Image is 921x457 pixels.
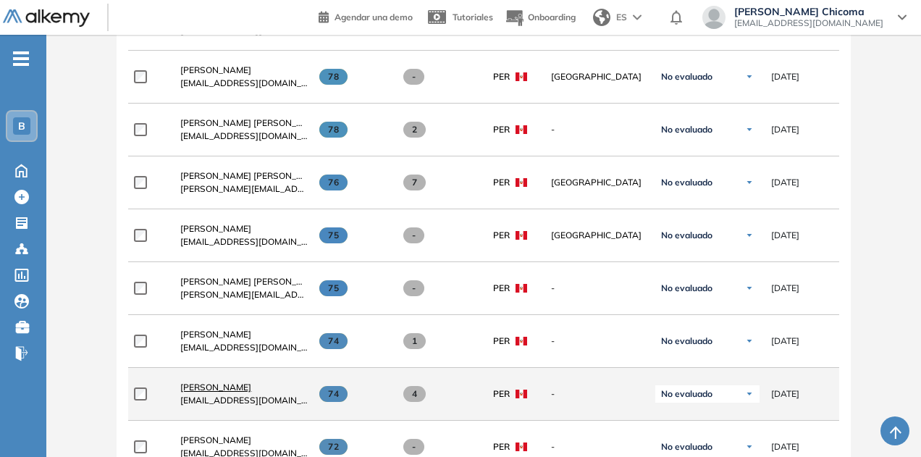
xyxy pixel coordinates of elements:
span: [EMAIL_ADDRESS][DOMAIN_NAME] [734,17,883,29]
span: Agendar una demo [335,12,413,22]
img: world [593,9,610,26]
button: Onboarding [505,2,576,33]
img: PER [516,390,527,398]
a: Agendar una demo [319,7,413,25]
span: [DATE] [771,176,799,189]
span: No evaluado [661,177,712,188]
span: Tutoriales [453,12,493,22]
span: No evaluado [661,71,712,83]
span: [PERSON_NAME][EMAIL_ADDRESS][PERSON_NAME][DOMAIN_NAME] [180,183,308,196]
a: [PERSON_NAME] [180,64,308,77]
span: - [403,227,424,243]
span: 74 [319,333,348,349]
span: No evaluado [661,441,712,453]
img: PER [516,443,527,451]
span: [PERSON_NAME] [180,329,251,340]
i: - [13,57,29,60]
span: PER [493,229,510,242]
span: 1 [403,333,426,349]
img: PER [516,178,527,187]
span: [PERSON_NAME] [PERSON_NAME] [PERSON_NAME] [180,170,398,181]
span: [EMAIL_ADDRESS][DOMAIN_NAME] [180,235,308,248]
span: [GEOGRAPHIC_DATA] [551,229,644,242]
img: Ícono de flecha [745,390,754,398]
a: [PERSON_NAME] [180,434,308,447]
a: [PERSON_NAME] [180,328,308,341]
span: 4 [403,386,426,402]
img: Ícono de flecha [745,443,754,451]
span: PER [493,70,510,83]
span: - [551,440,644,453]
span: [DATE] [771,440,799,453]
span: [GEOGRAPHIC_DATA] [551,70,644,83]
img: PER [516,231,527,240]
a: [PERSON_NAME] [PERSON_NAME] [180,117,308,130]
span: - [551,123,644,136]
span: Onboarding [528,12,576,22]
span: [DATE] [771,335,799,348]
span: No evaluado [661,388,712,400]
img: Logo [3,9,90,28]
span: [PERSON_NAME] [PERSON_NAME] [180,276,324,287]
img: PER [516,72,527,81]
span: PER [493,440,510,453]
span: 78 [319,122,348,138]
a: [PERSON_NAME] [PERSON_NAME] [PERSON_NAME] [180,169,308,183]
img: arrow [633,14,642,20]
span: 75 [319,280,348,296]
img: Ícono de flecha [745,178,754,187]
span: 75 [319,227,348,243]
img: Ícono de flecha [745,125,754,134]
span: - [551,387,644,401]
img: PER [516,125,527,134]
span: [DATE] [771,123,799,136]
span: [DATE] [771,282,799,295]
span: [PERSON_NAME] [180,64,251,75]
span: [PERSON_NAME] [180,435,251,445]
span: No evaluado [661,230,712,241]
span: [DATE] [771,70,799,83]
span: B [18,120,25,132]
span: [DATE] [771,387,799,401]
span: [PERSON_NAME] Chicoma [734,6,883,17]
span: No evaluado [661,124,712,135]
span: - [551,282,644,295]
span: PER [493,123,510,136]
span: - [403,69,424,85]
img: Ícono de flecha [745,284,754,293]
img: Ícono de flecha [745,231,754,240]
span: No evaluado [661,282,712,294]
span: [EMAIL_ADDRESS][DOMAIN_NAME] [180,341,308,354]
span: 72 [319,439,348,455]
span: ES [616,11,627,24]
img: Ícono de flecha [745,337,754,345]
span: [DATE] [771,229,799,242]
span: [GEOGRAPHIC_DATA] [551,176,644,189]
img: PER [516,337,527,345]
span: 74 [319,386,348,402]
span: - [403,280,424,296]
span: No evaluado [661,335,712,347]
span: 78 [319,69,348,85]
span: PER [493,176,510,189]
span: [EMAIL_ADDRESS][DOMAIN_NAME] [180,77,308,90]
span: PER [493,282,510,295]
span: [EMAIL_ADDRESS][DOMAIN_NAME] [180,394,308,407]
img: PER [516,284,527,293]
img: Ícono de flecha [745,72,754,81]
a: [PERSON_NAME] [PERSON_NAME] [180,275,308,288]
span: [PERSON_NAME] [180,223,251,234]
span: 2 [403,122,426,138]
span: PER [493,335,510,348]
span: [PERSON_NAME] [180,382,251,393]
span: [PERSON_NAME][EMAIL_ADDRESS][DOMAIN_NAME] [180,288,308,301]
span: - [551,335,644,348]
span: [PERSON_NAME] [PERSON_NAME] [180,117,324,128]
span: [EMAIL_ADDRESS][DOMAIN_NAME] [180,130,308,143]
span: - [403,439,424,455]
span: 7 [403,175,426,190]
span: 76 [319,175,348,190]
a: [PERSON_NAME] [180,381,308,394]
a: [PERSON_NAME] [180,222,308,235]
span: PER [493,387,510,401]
